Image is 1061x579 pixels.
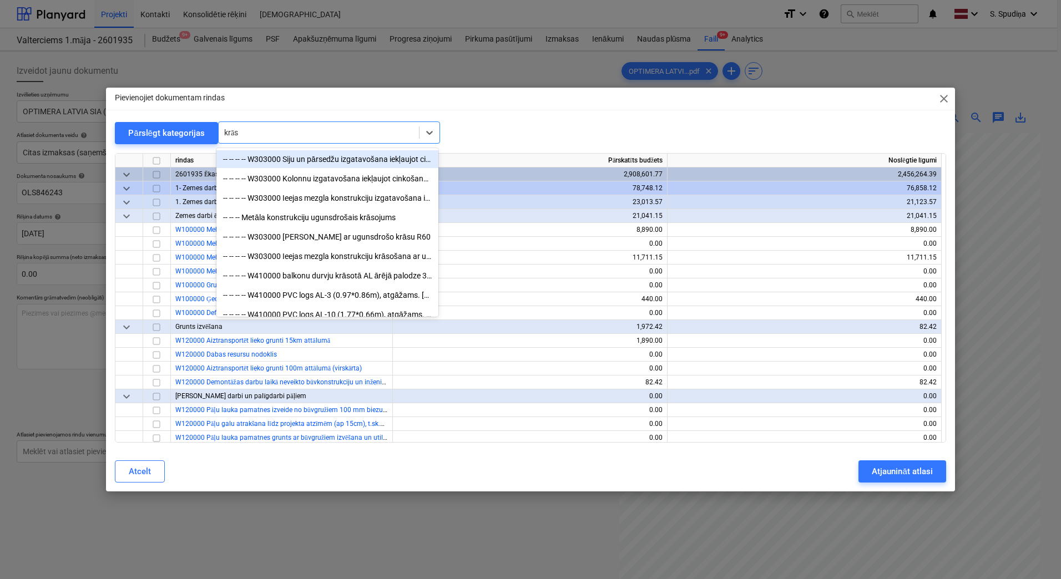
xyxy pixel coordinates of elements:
[129,464,151,479] div: Atcelt
[175,295,355,303] a: W100000 Ģeodēziskā uzmērīšana, dokumentu noformēšana
[216,306,438,323] div: -- -- -- -- W410000 PVC logs AL-10 (1.77*0.66m), atgāžams. Rāmja tonis: ārpuse - skatīt krāsu pas...
[175,420,555,428] a: W120000 Pāļu galu atrakšana līdz projekta atzīmēm (ap 15cm), t.sk.būvbedres apakšas planēšana, pi...
[397,292,663,306] div: 440.00
[216,286,438,304] div: -- -- -- -- W410000 PVC logs AL-3 (0.97*0.86m), atgāžams. [PERSON_NAME]: ārpuse - skatīt krāsu pa...
[120,167,133,181] span: keyboard_arrow_down
[672,348,937,362] div: 0.00
[216,286,438,304] div: -- -- -- -- W410000 PVC logs AL-3 (0.97*0.86m), atgāžams. Rāmja tonis: ārpuse - skatīt krāsu pasē...
[120,195,133,209] span: keyboard_arrow_down
[216,228,438,246] div: -- -- -- -- W303000 [PERSON_NAME] ar ugunsdrošo krāsu R60
[175,240,533,247] span: W100000 Mehanizēta būvbedres padziļināšana izrokot būvniecībai nederīgo grunti un piebēršana ar t...
[397,306,663,320] div: 0.00
[672,237,937,251] div: 0.00
[120,320,133,333] span: keyboard_arrow_down
[672,417,937,431] div: 0.00
[175,351,277,358] a: W120000 Dabas resursu nodoklis
[175,281,607,289] a: W100000 Grunts blietēšana pa kārtām ar mehanizētām rokas blietēm pēc betonēšanas un hidroizolācij...
[171,154,393,167] div: rindas
[216,150,438,168] div: -- -- -- -- W303000 Siju un pārsedžu izgatavošana iekļaujot cinkošanu un krāsošanu atbilstoši spe...
[216,189,438,207] div: -- -- -- -- W303000 Ieejas mezgla konstrukciju izgatavošana iekļaujot cinkošanu un krāsošanu atbi...
[672,251,937,265] div: 11,711.15
[397,278,663,292] div: 0.00
[672,278,937,292] div: 0.00
[175,434,401,441] a: W120000 Pāļu lauka pamatnes grunts ar būvgružiem izvēšana un utilizācija
[397,417,663,431] div: 0.00
[672,334,937,348] div: 0.00
[672,292,937,306] div: 440.00
[397,237,663,251] div: 0.00
[128,126,205,140] div: Pārslēgt kategorijas
[175,309,390,317] a: W100000 Deformācijas moduļa mērījums (būvbedres grunts pretestība)
[397,362,663,375] div: 0.00
[175,406,392,414] a: W120000 Pāļu lauka pamatnes izveide no būvgružiem 100 mm biezumā
[672,195,937,209] div: 21,123.57
[397,403,663,417] div: 0.00
[397,209,663,223] div: 21,041.15
[672,362,937,375] div: 0.00
[397,320,663,334] div: 1,972.42
[397,431,663,445] div: 0.00
[672,223,937,237] div: 8,890.00
[175,323,223,331] span: Grunts izvēšana
[175,212,226,220] span: Zemes darbi ēkai
[672,306,937,320] div: 0.00
[397,348,663,362] div: 0.00
[672,431,937,445] div: 0.00
[397,167,663,181] div: 2,908,601.77
[216,306,438,323] div: -- -- -- -- W410000 PVC logs AL-10 (1.77*0.66m), atgāžams. [PERSON_NAME]: ārpuse - skatīt krāsu p...
[397,181,663,195] div: 78,748.12
[672,181,937,195] div: 76,858.12
[216,209,438,226] div: -- -- -- Metāla konstrukciju ugunsdrošais krāsojums
[216,228,438,246] div: -- -- -- -- W303000 Siju krāsošana ar ugunsdrošo krāsu R60
[216,267,438,285] div: -- -- -- -- W410000 balkonu durvju krāsotā AL ārējā palodze 3mm, ar lāseni
[175,184,261,192] span: 1- Zemes darbi un pamatnes
[668,154,942,167] div: Noslēgtie līgumi
[120,389,133,403] span: keyboard_arrow_down
[115,92,225,104] p: Pievienojiet dokumentam rindas
[175,267,588,275] a: W100000 Mehanizēta būvbedres aizbēršana ar tīro smilti (30%), pēc betonēšanas un hidroizolācijas ...
[397,375,663,389] div: 82.42
[872,464,932,479] div: Atjaunināt atlasi
[858,460,946,482] button: Atjaunināt atlasi
[120,181,133,195] span: keyboard_arrow_down
[393,154,668,167] div: Pārskatīts budžets
[397,251,663,265] div: 11,711.15
[115,122,218,144] button: Pārslēgt kategorijas
[175,337,330,344] a: W120000 Aiztransportēt lieko grunti 15km attālumā
[397,334,663,348] div: 1,890.00
[672,389,937,403] div: 0.00
[175,364,362,372] a: W120000 Aiztransportēt lieko grunti 100m attālumā (virskārta)
[175,378,435,386] a: W120000 Demontāžas darbu laikā neveikto būvkonstrukciju un inženiertīklu demontāža
[397,389,663,403] div: 0.00
[672,403,937,417] div: 0.00
[397,195,663,209] div: 23,013.57
[672,209,937,223] div: 21,041.15
[175,253,577,261] a: W100000 Mehanizēta būvbedres aizbēršana ar esošo grunti, pēc betonēšanas un hidroizolācijas darbu...
[1006,526,1061,579] iframe: Chat Widget
[937,92,951,105] span: close
[175,392,306,400] span: Zemes darbi un palīgdarbi pāļiem
[672,265,937,278] div: 0.00
[175,198,233,206] span: 1. Zemes darbi ēkai
[672,375,937,389] div: 82.42
[175,226,401,233] span: W100000 Mehanizēta būvbedres rakšana līdz 400mm virs projekta atzīmes
[216,247,438,265] div: -- -- -- -- W303000 Ieejas mezgla konstrukciju krāsošana ar ugunsdrošo krāsu R60
[216,170,438,187] div: -- -- -- -- W303000 Kolonnu izgatavošana iekļaujot cinkošanu un krāsošanu atbilstoši specifikācijai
